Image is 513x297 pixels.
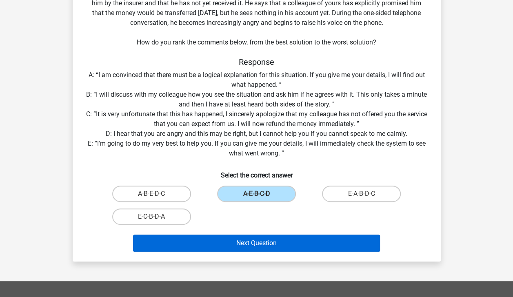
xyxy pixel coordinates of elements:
button: Next Question [133,235,380,252]
h6: Select the correct answer [86,165,428,179]
label: E-A-B-D-C [322,186,401,202]
label: E-C-B-D-A [112,208,191,225]
label: A-E-B-C-D [217,186,296,202]
label: A-B-E-D-C [112,186,191,202]
h5: Response [86,57,428,67]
